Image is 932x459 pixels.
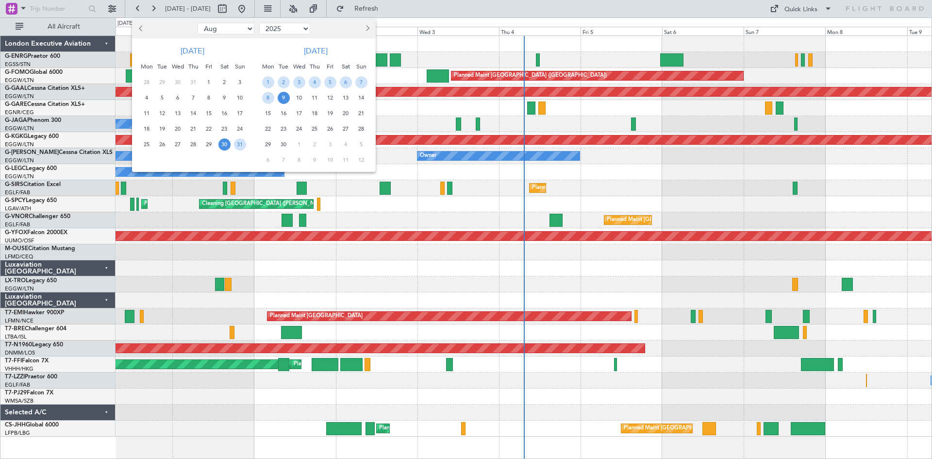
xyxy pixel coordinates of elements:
[172,123,184,135] span: 20
[322,105,338,121] div: 19-9-2025
[309,107,321,119] span: 18
[187,107,200,119] span: 14
[338,105,353,121] div: 20-9-2025
[154,90,170,105] div: 5-8-2025
[172,92,184,104] span: 6
[260,136,276,152] div: 29-9-2025
[172,76,184,88] span: 30
[201,105,216,121] div: 15-8-2025
[185,59,201,74] div: Thu
[260,74,276,90] div: 1-9-2025
[353,136,369,152] div: 5-10-2025
[291,90,307,105] div: 10-9-2025
[156,138,168,151] span: 26
[187,138,200,151] span: 28
[154,59,170,74] div: Tue
[324,138,336,151] span: 3
[139,136,154,152] div: 25-8-2025
[262,92,274,104] span: 8
[198,23,254,34] select: Select month
[156,92,168,104] span: 5
[203,107,215,119] span: 15
[353,105,369,121] div: 21-9-2025
[355,138,367,151] span: 5
[291,152,307,168] div: 8-10-2025
[203,76,215,88] span: 1
[262,107,274,119] span: 15
[154,121,170,136] div: 19-8-2025
[276,74,291,90] div: 2-9-2025
[338,74,353,90] div: 6-9-2025
[203,123,215,135] span: 22
[201,121,216,136] div: 22-8-2025
[278,76,290,88] span: 2
[309,76,321,88] span: 4
[340,107,352,119] span: 20
[322,121,338,136] div: 26-9-2025
[139,121,154,136] div: 18-8-2025
[353,90,369,105] div: 14-9-2025
[201,59,216,74] div: Fri
[203,138,215,151] span: 29
[141,123,153,135] span: 18
[139,90,154,105] div: 4-8-2025
[232,105,248,121] div: 17-8-2025
[278,123,290,135] span: 23
[260,90,276,105] div: 8-9-2025
[203,92,215,104] span: 8
[293,76,305,88] span: 3
[170,59,185,74] div: Wed
[234,92,246,104] span: 10
[276,105,291,121] div: 16-9-2025
[338,59,353,74] div: Sat
[322,74,338,90] div: 5-9-2025
[278,92,290,104] span: 9
[278,107,290,119] span: 16
[355,76,367,88] span: 7
[262,154,274,166] span: 6
[307,105,322,121] div: 18-9-2025
[185,121,201,136] div: 21-8-2025
[201,90,216,105] div: 8-8-2025
[187,123,200,135] span: 21
[259,23,310,34] select: Select year
[170,74,185,90] div: 30-7-2025
[291,136,307,152] div: 1-10-2025
[216,59,232,74] div: Sat
[185,74,201,90] div: 31-7-2025
[141,92,153,104] span: 4
[338,152,353,168] div: 11-10-2025
[156,107,168,119] span: 12
[324,107,336,119] span: 19
[338,90,353,105] div: 13-9-2025
[309,154,321,166] span: 9
[260,121,276,136] div: 22-9-2025
[353,121,369,136] div: 28-9-2025
[355,123,367,135] span: 28
[260,59,276,74] div: Mon
[260,105,276,121] div: 15-9-2025
[139,59,154,74] div: Mon
[156,123,168,135] span: 19
[170,90,185,105] div: 6-8-2025
[234,123,246,135] span: 24
[216,74,232,90] div: 2-8-2025
[291,59,307,74] div: Wed
[307,90,322,105] div: 11-9-2025
[232,121,248,136] div: 24-8-2025
[187,92,200,104] span: 7
[291,74,307,90] div: 3-9-2025
[338,136,353,152] div: 4-10-2025
[136,21,147,36] button: Previous month
[340,138,352,151] span: 4
[260,152,276,168] div: 6-10-2025
[216,136,232,152] div: 30-8-2025
[276,59,291,74] div: Tue
[262,76,274,88] span: 1
[338,121,353,136] div: 27-9-2025
[340,76,352,88] span: 6
[362,21,372,36] button: Next month
[291,121,307,136] div: 24-9-2025
[293,154,305,166] span: 8
[201,74,216,90] div: 1-8-2025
